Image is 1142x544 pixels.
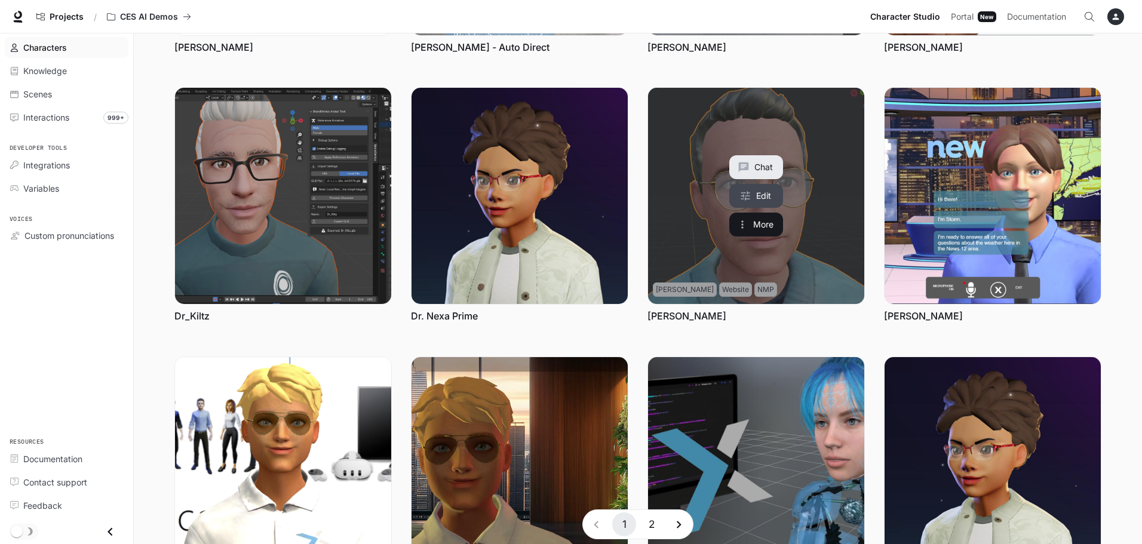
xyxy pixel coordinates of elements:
[647,41,726,54] a: [PERSON_NAME]
[946,5,1001,29] a: PortalNew
[5,225,128,246] a: Custom pronunciations
[23,64,67,77] span: Knowledge
[5,448,128,469] a: Documentation
[97,520,124,544] button: Close drawer
[865,5,945,29] a: Character Studio
[23,111,69,124] span: Interactions
[978,11,996,22] div: New
[870,10,940,24] span: Character Studio
[103,112,128,124] span: 999+
[50,12,84,22] span: Projects
[5,84,128,105] a: Scenes
[951,10,974,24] span: Portal
[23,159,70,171] span: Integrations
[648,88,864,304] a: Gerard
[5,155,128,176] a: Integrations
[1002,5,1075,29] a: Documentation
[23,182,59,195] span: Variables
[411,41,549,54] a: [PERSON_NAME] - Auto Direct
[89,11,102,23] div: /
[174,41,253,54] a: [PERSON_NAME]
[23,41,67,54] span: Characters
[1007,10,1066,24] span: Documentation
[612,512,636,536] button: page 1
[5,37,128,58] a: Characters
[640,512,664,536] button: Go to page 2
[23,476,87,488] span: Contact support
[5,178,128,199] a: Variables
[23,453,82,465] span: Documentation
[102,5,197,29] button: All workspaces
[174,309,210,322] a: Dr_Kiltz
[5,60,128,81] a: Knowledge
[31,5,89,29] a: Go to projects
[23,88,52,100] span: Scenes
[1077,5,1101,29] button: Open Command Menu
[582,509,693,539] nav: pagination navigation
[5,495,128,516] a: Feedback
[11,524,23,537] span: Dark mode toggle
[884,41,963,54] a: [PERSON_NAME]
[412,88,628,304] img: Dr. Nexa Prime
[24,229,114,242] span: Custom pronunciations
[647,309,726,322] a: [PERSON_NAME]
[884,309,963,322] a: [PERSON_NAME]
[729,155,783,179] button: Chat with Gerard
[5,472,128,493] a: Contact support
[120,12,178,22] p: CES AI Demos
[729,184,783,208] a: Edit Gerard
[5,107,128,128] a: Interactions
[729,213,783,236] button: More actions
[411,309,478,322] a: Dr. Nexa Prime
[667,512,691,536] button: Go to next page
[23,499,62,512] span: Feedback
[885,88,1101,304] img: Grant Buckley
[175,88,391,304] img: Dr_Kiltz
